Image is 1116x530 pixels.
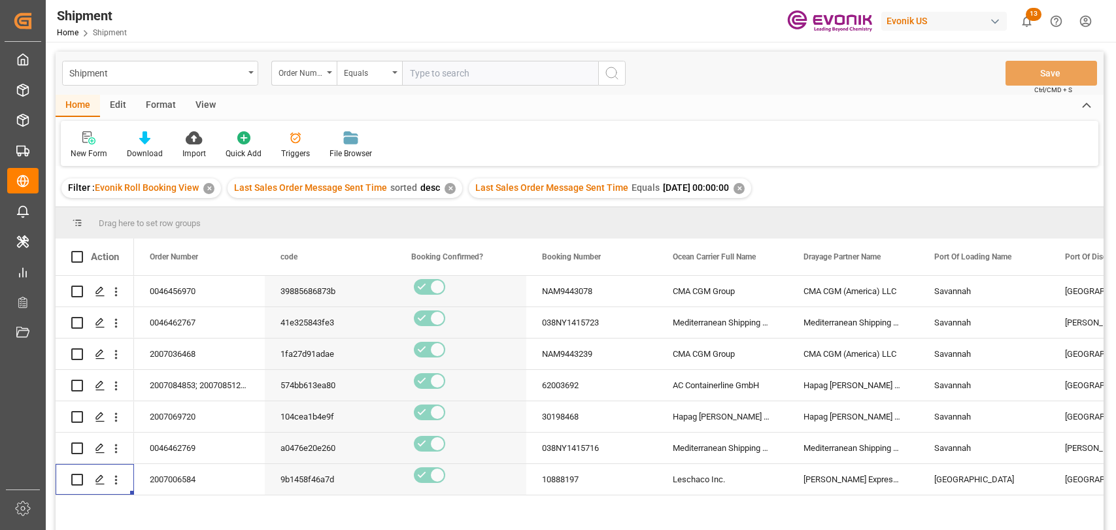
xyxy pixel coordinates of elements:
[265,307,396,338] div: 41e325843fe3
[673,252,756,261] span: Ocean Carrier Full Name
[100,95,136,117] div: Edit
[526,433,657,463] div: 038NY1415716
[56,433,134,464] div: Press SPACE to select this row.
[134,433,265,463] div: 0046462769
[542,252,601,261] span: Booking Number
[265,464,396,495] div: 9b1458f46a7d
[657,401,788,432] div: Hapag [PERSON_NAME] Aktiengesellschaft
[265,401,396,432] div: 104cea1b4e9f
[203,183,214,194] div: ✕
[919,433,1049,463] div: Savannah
[919,339,1049,369] div: Savannah
[657,370,788,401] div: AC Containerline GmbH
[526,307,657,338] div: 038NY1415723
[69,64,244,80] div: Shipment
[526,401,657,432] div: 30198468
[265,433,396,463] div: a0476e20e260
[134,339,265,369] div: 2007036468
[127,148,163,159] div: Download
[919,401,1049,432] div: Savannah
[411,252,483,261] span: Booking Confirmed?
[788,339,919,369] div: CMA CGM (America) LLC
[265,370,396,401] div: 574bb613ea80
[787,10,872,33] img: Evonik-brand-mark-Deep-Purple-RGB.jpeg_1700498283.jpeg
[526,370,657,401] div: 62003692
[182,148,206,159] div: Import
[68,182,95,193] span: Filter :
[71,148,107,159] div: New Form
[134,370,265,401] div: 2007084853; 2007085121; 2007085155
[134,276,265,306] div: 0046456970
[1041,7,1071,36] button: Help Center
[402,61,598,86] input: Type to search
[734,183,745,194] div: ✕
[919,276,1049,306] div: Savannah
[271,61,337,86] button: open menu
[57,28,78,37] a: Home
[663,182,729,193] span: [DATE] 00:00:00
[134,307,265,338] div: 0046462767
[95,182,199,193] span: Evonik Roll Booking View
[1026,8,1041,21] span: 13
[330,148,372,159] div: File Browser
[445,183,456,194] div: ✕
[136,95,186,117] div: Format
[788,370,919,401] div: Hapag [PERSON_NAME] Americas LLC
[657,339,788,369] div: CMA CGM Group
[56,307,134,339] div: Press SPACE to select this row.
[234,182,387,193] span: Last Sales Order Message Sent Time
[526,276,657,306] div: NAM9443078
[881,8,1012,33] button: Evonik US
[475,182,628,193] span: Last Sales Order Message Sent Time
[134,464,265,495] div: 2007006584
[934,252,1011,261] span: Port Of Loading Name
[919,307,1049,338] div: Savannah
[56,464,134,495] div: Press SPACE to select this row.
[1012,7,1041,36] button: show 13 new notifications
[150,252,198,261] span: Order Number
[344,64,388,79] div: Equals
[657,307,788,338] div: Mediterranean Shipping Company
[56,339,134,370] div: Press SPACE to select this row.
[788,433,919,463] div: Mediterranean Shipping Company I
[279,64,323,79] div: Order Number
[56,276,134,307] div: Press SPACE to select this row.
[56,401,134,433] div: Press SPACE to select this row.
[657,433,788,463] div: Mediterranean Shipping Company
[56,95,100,117] div: Home
[186,95,226,117] div: View
[526,339,657,369] div: NAM9443239
[881,12,1007,31] div: Evonik US
[91,251,119,263] div: Action
[420,182,440,193] span: desc
[265,276,396,306] div: 39885686873b
[657,464,788,495] div: Leschaco Inc.
[265,339,396,369] div: 1fa27d91adae
[657,276,788,306] div: CMA CGM Group
[1006,61,1097,86] button: Save
[337,61,402,86] button: open menu
[280,252,297,261] span: code
[526,464,657,495] div: 10888197
[226,148,262,159] div: Quick Add
[803,252,881,261] span: Drayage Partner Name
[919,370,1049,401] div: Savannah
[1034,85,1072,95] span: Ctrl/CMD + S
[62,61,258,86] button: open menu
[919,464,1049,495] div: [GEOGRAPHIC_DATA]
[281,148,310,159] div: Triggers
[598,61,626,86] button: search button
[57,6,127,25] div: Shipment
[788,307,919,338] div: Mediterranean Shipping Company I
[56,370,134,401] div: Press SPACE to select this row.
[788,276,919,306] div: CMA CGM (America) LLC
[390,182,417,193] span: sorted
[788,401,919,432] div: Hapag [PERSON_NAME] Americas LLC
[134,401,265,432] div: 2007069720
[632,182,660,193] span: Equals
[788,464,919,495] div: [PERSON_NAME] Express Lines
[99,218,201,228] span: Drag here to set row groups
